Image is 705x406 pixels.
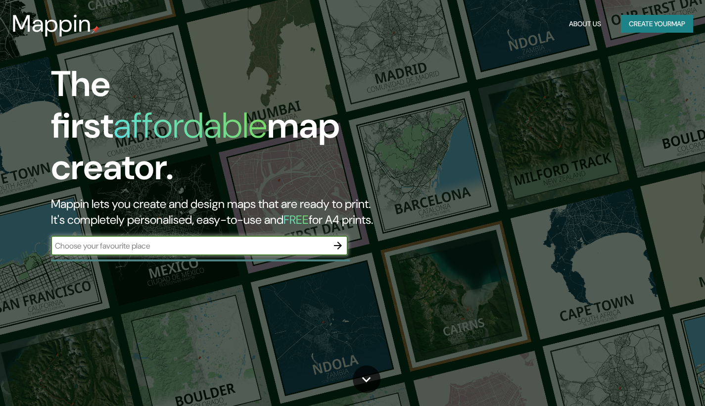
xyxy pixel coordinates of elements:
[51,196,404,228] h2: Mappin lets you create and design maps that are ready to print. It's completely personalised, eas...
[565,15,605,33] button: About Us
[12,10,92,38] h3: Mappin
[113,102,267,149] h1: affordable
[51,240,328,252] input: Choose your favourite place
[92,26,99,34] img: mappin-pin
[621,15,693,33] button: Create yourmap
[283,212,309,227] h5: FREE
[51,63,404,196] h1: The first map creator.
